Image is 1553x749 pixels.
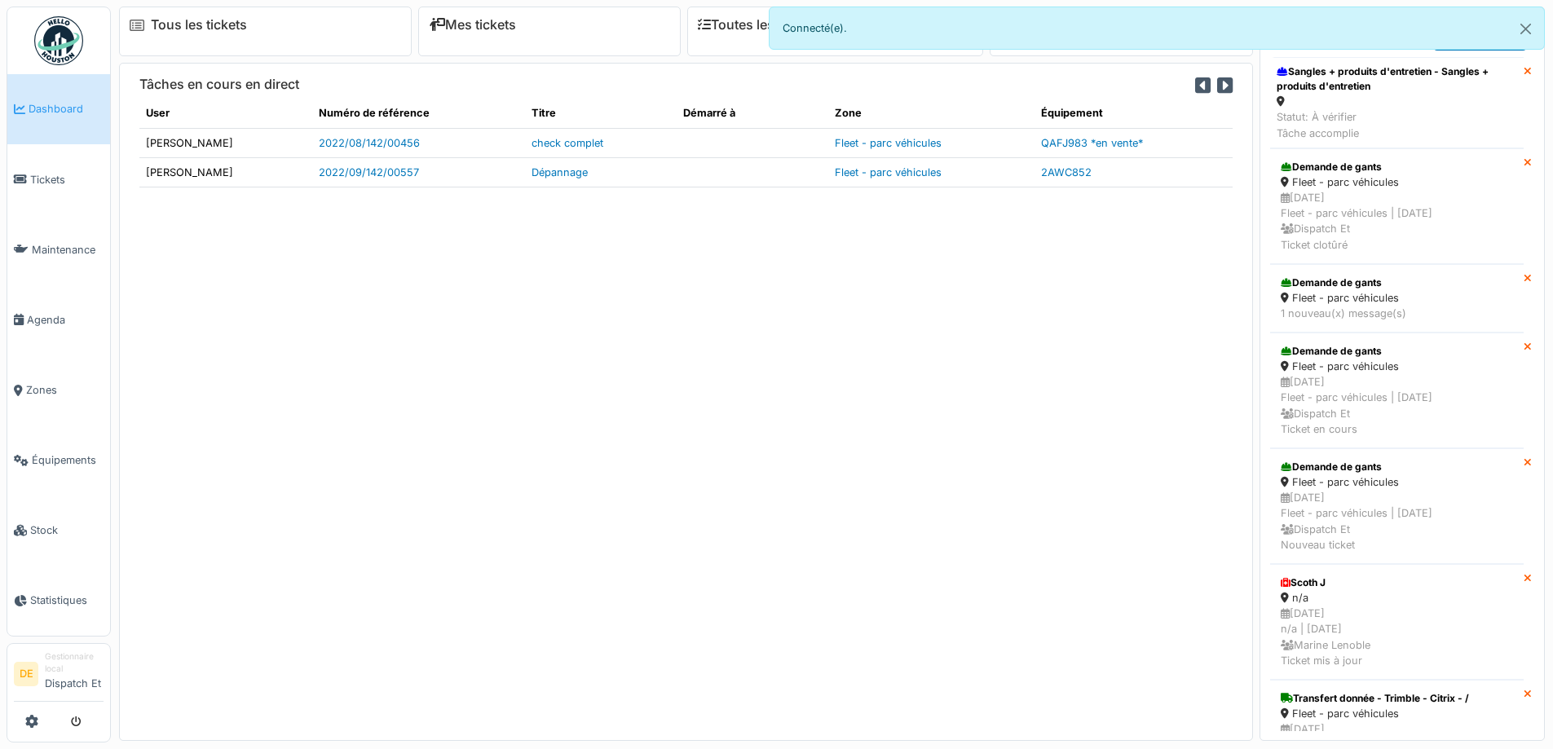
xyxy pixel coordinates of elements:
span: Tickets [30,172,104,187]
img: Badge_color-CXgf-gQk.svg [34,16,83,65]
a: QAFJ983 *en vente* [1041,137,1143,149]
span: translation missing: fr.shared.user [146,107,170,119]
a: Scoth J n/a [DATE]n/a | [DATE] Marine LenobleTicket mis à jour [1270,564,1524,680]
li: DE [14,662,38,686]
a: Maintenance [7,214,110,284]
a: Dépannage [532,166,588,178]
a: 2022/09/142/00557 [319,166,419,178]
div: Scoth J [1281,575,1513,590]
td: [PERSON_NAME] [139,157,312,187]
a: Stock [7,496,110,566]
div: Fleet - parc véhicules [1281,706,1513,721]
a: Sangles + produits d'entretien - Sangles + produits d'entretien Statut: À vérifierTâche accomplie [1270,57,1524,148]
a: Demande de gants Fleet - parc véhicules [DATE]Fleet - parc véhicules | [DATE] Dispatch EtTicket c... [1270,148,1524,264]
div: Fleet - parc véhicules [1281,359,1513,374]
span: Équipements [32,452,104,468]
a: Équipements [7,425,110,496]
div: [DATE] Fleet - parc véhicules | [DATE] Dispatch Et Ticket en cours [1281,374,1513,437]
th: Démarré à [677,99,828,128]
div: Statut: À vérifier Tâche accomplie [1277,109,1517,140]
th: Titre [525,99,677,128]
th: Numéro de référence [312,99,526,128]
h6: Tâches en cours en direct [139,77,299,92]
div: Demande de gants [1281,275,1513,290]
a: Dashboard [7,74,110,144]
a: Mes tickets [429,17,516,33]
span: Maintenance [32,242,104,258]
a: Statistiques [7,566,110,636]
a: Agenda [7,284,110,355]
a: Fleet - parc véhicules [835,166,942,178]
td: [PERSON_NAME] [139,128,312,157]
a: Demande de gants Fleet - parc véhicules [DATE]Fleet - parc véhicules | [DATE] Dispatch EtTicket e... [1270,333,1524,448]
div: Connecté(e). [769,7,1546,50]
div: Fleet - parc véhicules [1281,290,1513,306]
div: Demande de gants [1281,160,1513,174]
div: [DATE] n/a | [DATE] Marine Lenoble Ticket mis à jour [1281,606,1513,668]
a: DE Gestionnaire localDispatch Et [14,650,104,702]
a: Tickets [7,144,110,214]
div: Demande de gants [1281,460,1513,474]
div: Fleet - parc véhicules [1281,474,1513,490]
li: Dispatch Et [45,650,104,698]
div: Fleet - parc véhicules [1281,174,1513,190]
a: 2022/08/142/00456 [319,137,420,149]
a: 2AWC852 [1041,166,1092,178]
div: n/a [1281,590,1513,606]
button: Close [1507,7,1544,51]
span: Statistiques [30,593,104,608]
a: Toutes les tâches [698,17,819,33]
span: Zones [26,382,104,398]
a: check complet [532,137,603,149]
th: Équipement [1035,99,1233,128]
span: Stock [30,522,104,538]
span: Agenda [27,312,104,328]
a: Zones [7,355,110,425]
div: Demande de gants [1281,344,1513,359]
span: Dashboard [29,101,104,117]
a: Demande de gants Fleet - parc véhicules 1 nouveau(x) message(s) [1270,264,1524,333]
a: Demande de gants Fleet - parc véhicules [DATE]Fleet - parc véhicules | [DATE] Dispatch EtNouveau ... [1270,448,1524,564]
div: 1 nouveau(x) message(s) [1281,306,1513,321]
div: [DATE] Fleet - parc véhicules | [DATE] Dispatch Et Nouveau ticket [1281,490,1513,553]
th: Zone [828,99,1035,128]
a: Tous les tickets [151,17,247,33]
div: [DATE] Fleet - parc véhicules | [DATE] Dispatch Et Ticket clotûré [1281,190,1513,253]
div: Transfert donnée - Trimble - Citrix - / [1281,691,1513,706]
div: Sangles + produits d'entretien - Sangles + produits d'entretien [1277,64,1517,94]
a: Fleet - parc véhicules [835,137,942,149]
div: Gestionnaire local [45,650,104,676]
